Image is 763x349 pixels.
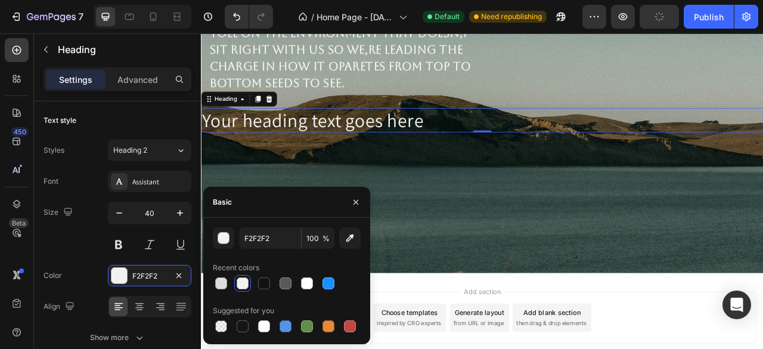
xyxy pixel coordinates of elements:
[78,10,83,24] p: 7
[108,140,191,161] button: Heading 2
[694,11,724,23] div: Publish
[15,78,48,89] div: Heading
[44,299,77,315] div: Align
[213,262,259,273] div: Recent colors
[239,227,301,249] input: Eg: FFFFFF
[435,11,460,22] span: Default
[213,305,274,316] div: Suggested for you
[722,291,751,319] div: Open Intercom Messenger
[311,11,314,23] span: /
[201,33,763,349] iframe: To enrich screen reader interactions, please activate Accessibility in Grammarly extension settings
[5,5,89,29] button: 7
[58,42,187,57] p: Heading
[44,205,75,221] div: Size
[132,271,167,282] div: F2F2F2
[44,327,191,348] button: Show more
[44,176,58,187] div: Font
[59,73,92,86] p: Settings
[317,11,394,23] span: Home Page - [DATE] 19:38:46
[113,145,147,156] span: Heading 2
[117,73,158,86] p: Advanced
[213,197,232,208] div: Basic
[44,145,64,156] div: Styles
[9,218,29,228] div: Beta
[481,11,542,22] span: Need republishing
[132,177,188,187] div: Assistant
[330,322,386,335] span: Add section
[11,127,29,137] div: 450
[44,115,76,126] div: Text style
[322,233,330,244] span: %
[90,332,145,344] div: Show more
[684,5,734,29] button: Publish
[44,270,62,281] div: Color
[225,5,273,29] div: Undo/Redo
